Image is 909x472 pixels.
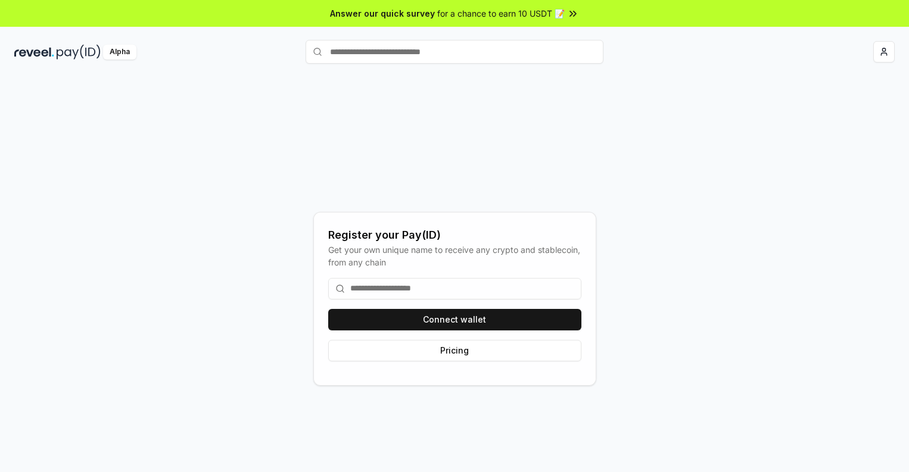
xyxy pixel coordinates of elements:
span: for a chance to earn 10 USDT 📝 [437,7,565,20]
button: Pricing [328,340,581,361]
img: reveel_dark [14,45,54,60]
div: Get your own unique name to receive any crypto and stablecoin, from any chain [328,243,581,268]
img: pay_id [57,45,101,60]
span: Answer our quick survey [330,7,435,20]
button: Connect wallet [328,309,581,330]
div: Register your Pay(ID) [328,227,581,243]
div: Alpha [103,45,136,60]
